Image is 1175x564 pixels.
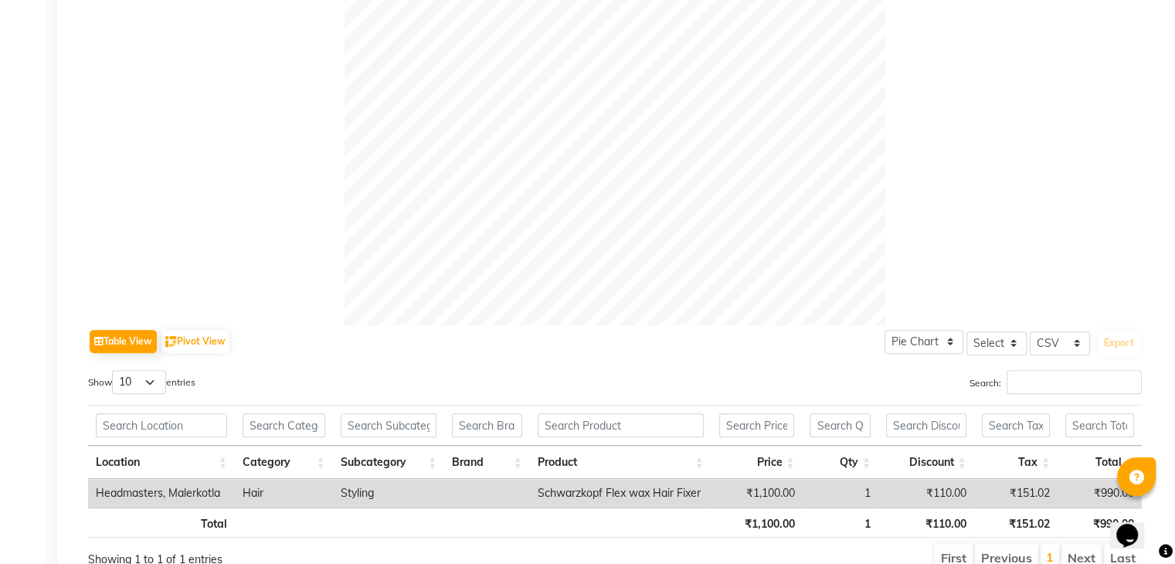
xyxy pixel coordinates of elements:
th: ₹151.02 [974,508,1058,538]
input: Search Price [719,413,795,437]
input: Search: [1007,370,1142,394]
th: Price: activate to sort column ascending [711,446,803,479]
input: Search Category [243,413,325,437]
th: Product: activate to sort column ascending [530,446,711,479]
td: ₹1,100.00 [711,479,803,508]
button: Export [1098,330,1140,356]
img: pivot.png [165,336,177,348]
th: Qty: activate to sort column ascending [802,446,878,479]
input: Search Total [1065,413,1134,437]
input: Search Brand [452,413,522,437]
th: ₹110.00 [878,508,974,538]
th: Total [88,508,235,538]
td: Styling [333,479,445,508]
th: ₹1,100.00 [711,508,803,538]
th: Discount: activate to sort column ascending [878,446,974,479]
input: Search Product [538,413,704,437]
th: Subcategory: activate to sort column ascending [333,446,445,479]
td: Headmasters, Malerkotla [88,479,235,508]
td: ₹990.00 [1058,479,1142,508]
label: Search: [970,370,1142,394]
input: Search Tax [982,413,1051,437]
th: Location: activate to sort column ascending [88,446,235,479]
input: Search Location [96,413,227,437]
th: Category: activate to sort column ascending [235,446,333,479]
th: Brand: activate to sort column ascending [444,446,530,479]
th: ₹990.00 [1058,508,1142,538]
td: ₹151.02 [974,479,1058,508]
td: 1 [803,479,879,508]
td: Schwarzkopf Flex wax Hair Fixer [530,479,711,508]
td: Hair [235,479,333,508]
th: Tax: activate to sort column ascending [974,446,1058,479]
input: Search Discount [886,413,966,437]
th: 1 [802,508,878,538]
button: Table View [90,330,157,353]
input: Search Subcategory [341,413,437,437]
button: Pivot View [161,330,229,353]
th: Total: activate to sort column ascending [1058,446,1142,479]
input: Search Qty [810,413,871,437]
td: ₹110.00 [878,479,974,508]
iframe: chat widget [1110,502,1160,549]
label: Show entries [88,370,195,394]
select: Showentries [112,370,166,394]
